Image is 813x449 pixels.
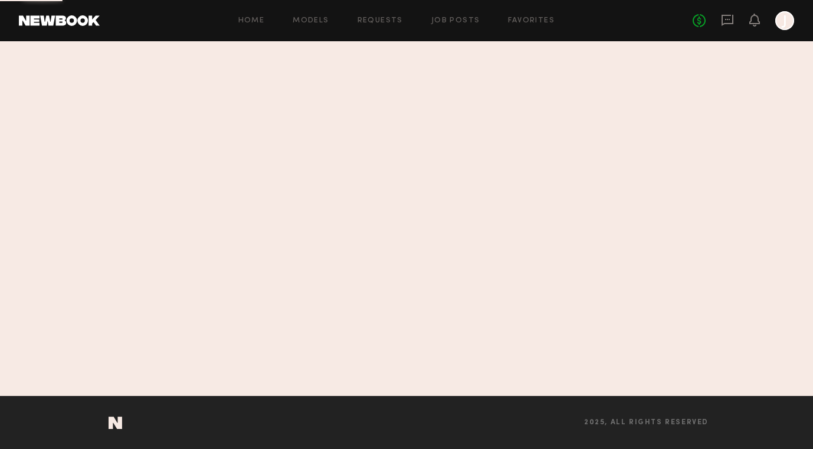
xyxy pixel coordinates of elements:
[584,419,709,427] span: 2025, all rights reserved
[508,17,555,25] a: Favorites
[775,11,794,30] a: J
[293,17,329,25] a: Models
[238,17,265,25] a: Home
[431,17,480,25] a: Job Posts
[358,17,403,25] a: Requests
